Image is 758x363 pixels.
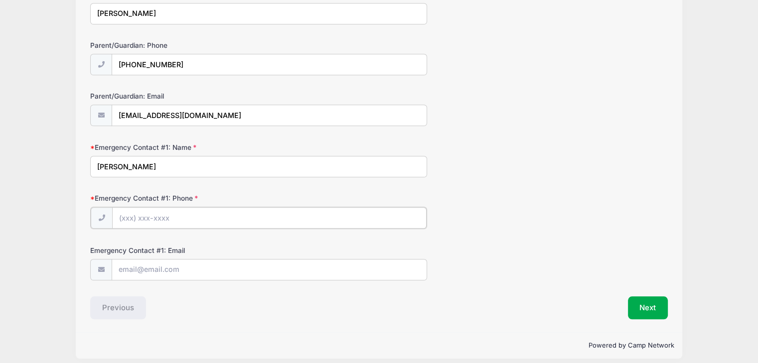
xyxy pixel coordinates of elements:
button: Next [628,296,668,319]
label: Parent/Guardian: Email [90,91,283,101]
input: email@email.com [112,259,427,280]
p: Powered by Camp Network [84,341,674,351]
label: Emergency Contact #1: Name [90,142,283,152]
label: Emergency Contact #1: Phone [90,193,283,203]
label: Parent/Guardian: Phone [90,40,283,50]
input: (xxx) xxx-xxxx [112,54,427,75]
input: email@email.com [112,105,427,126]
input: (xxx) xxx-xxxx [112,207,427,229]
label: Emergency Contact #1: Email [90,245,283,255]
